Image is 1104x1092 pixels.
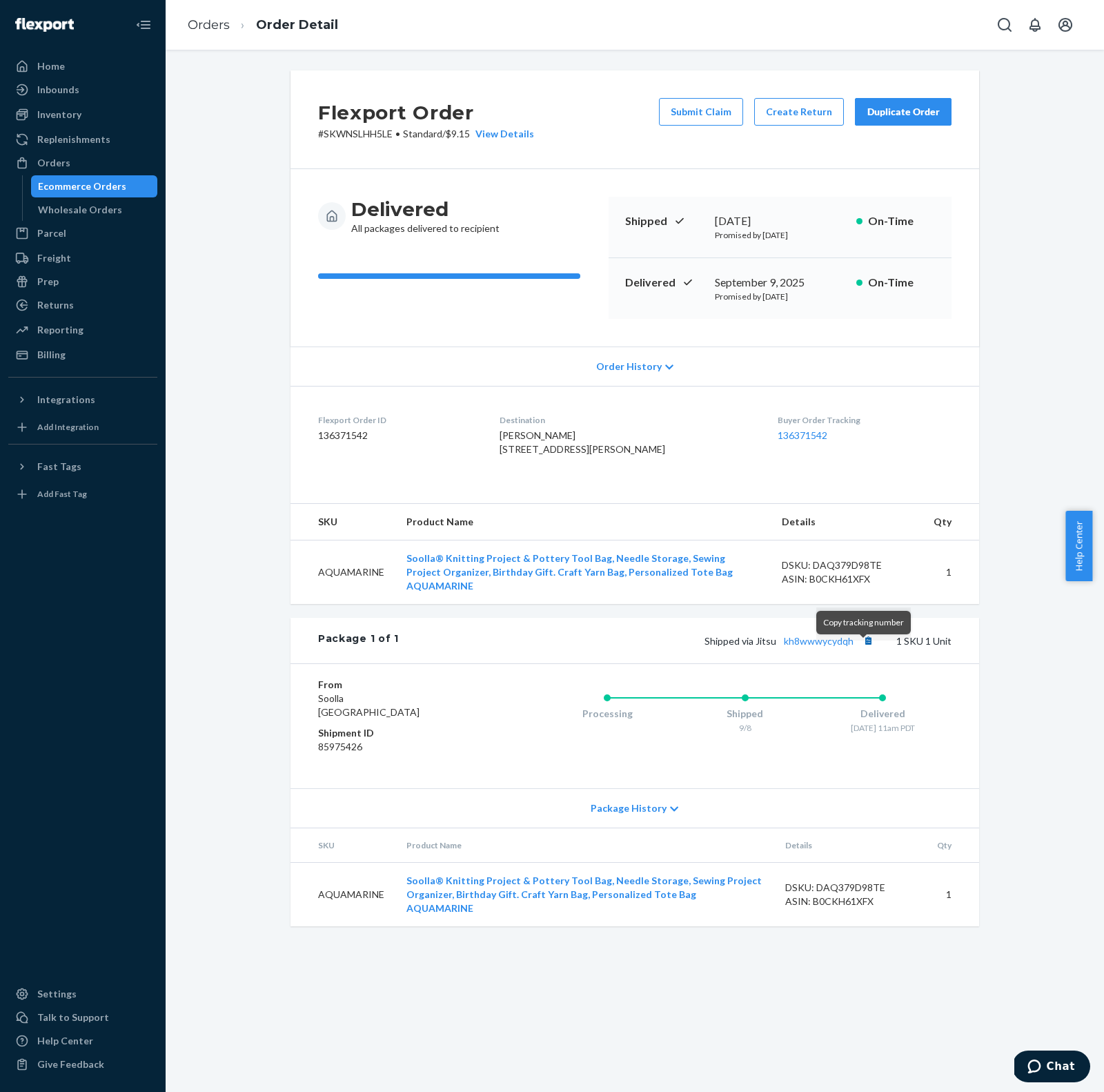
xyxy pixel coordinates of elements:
[785,881,915,895] div: DSKU: DAQ379D98TE
[37,226,66,240] div: Parcel
[8,416,157,438] a: Add Integration
[318,429,477,442] dd: 136371542
[8,319,157,341] a: Reporting
[868,275,935,291] p: On-Time
[188,17,230,32] a: Orders
[8,128,157,150] a: Replenishments
[318,632,399,650] div: Package 1 of 1
[37,1057,104,1071] div: Give Feedback
[8,344,157,366] a: Billing
[659,98,743,126] button: Submit Claim
[37,488,87,500] div: Add Fast Tag
[290,540,395,605] td: AQUAMARINE
[256,17,338,32] a: Order Detail
[31,199,158,221] a: Wholesale Orders
[37,1011,109,1024] div: Talk to Support
[37,108,81,121] div: Inventory
[37,323,83,337] div: Reporting
[1021,11,1049,39] button: Open notifications
[8,389,157,411] button: Integrations
[8,483,157,505] a: Add Fast Tag
[37,393,95,407] div: Integrations
[923,504,979,540] th: Qty
[8,104,157,126] a: Inventory
[591,801,667,815] span: Package History
[37,348,66,362] div: Billing
[8,247,157,269] a: Freight
[823,617,904,627] span: Copy tracking number
[715,213,845,229] div: [DATE]
[8,152,157,174] a: Orders
[8,1053,157,1075] button: Give Feedback
[318,726,483,740] dt: Shipment ID
[859,632,877,650] button: Copy tracking number
[8,294,157,316] a: Returns
[38,179,126,193] div: Ecommerce Orders
[923,540,979,605] td: 1
[37,83,79,97] div: Inbounds
[785,895,915,908] div: ASIN: B0CKH61XFX
[500,414,756,426] dt: Destination
[318,740,483,754] dd: 85975426
[318,678,483,692] dt: From
[771,504,923,540] th: Details
[318,98,534,127] h2: Flexport Order
[778,429,827,441] a: 136371542
[395,128,400,139] span: •
[676,722,814,734] div: 9/8
[1065,511,1092,581] button: Help Center
[351,197,500,235] div: All packages delivered to recipient
[784,635,854,647] a: kh8wwwycydqh
[868,213,935,229] p: On-Time
[8,271,157,293] a: Prep
[37,156,70,170] div: Orders
[37,251,71,265] div: Freight
[926,863,979,927] td: 1
[991,11,1018,39] button: Open Search Box
[318,414,477,426] dt: Flexport Order ID
[395,504,771,540] th: Product Name
[37,421,99,433] div: Add Integration
[406,552,733,592] a: Soolla® Knitting Project & Pottery Tool Bag, Needle Storage, Sewing Project Organizer, Birthday G...
[8,55,157,77] a: Home
[704,635,877,647] span: Shipped via Jitsu
[351,197,500,222] h3: Delivered
[406,875,762,914] a: Soolla® Knitting Project & Pottery Tool Bag, Needle Storage, Sewing Project Organizer, Birthday G...
[177,5,349,46] ol: breadcrumbs
[754,98,844,126] button: Create Return
[814,707,952,721] div: Delivered
[318,692,420,718] span: Soolla [GEOGRAPHIC_DATA]
[290,504,395,540] th: SKU
[8,1030,157,1052] a: Help Center
[625,213,704,229] p: Shipped
[715,275,845,291] div: September 9, 2025
[625,275,704,291] p: Delivered
[8,456,157,478] button: Fast Tags
[500,429,665,455] span: [PERSON_NAME] [STREET_ADDRESS][PERSON_NAME]
[774,828,926,863] th: Details
[31,175,158,197] a: Ecommerce Orders
[399,632,952,650] div: 1 SKU 1 Unit
[37,59,65,73] div: Home
[1052,11,1079,39] button: Open account menu
[867,105,940,119] div: Duplicate Order
[778,414,952,426] dt: Buyer Order Tracking
[926,828,979,863] th: Qty
[318,127,534,141] p: # SKWNSLHH5LE / $9.15
[1014,1051,1090,1085] iframe: Opens a widget where you can chat to one of our agents
[715,229,845,241] p: Promised by [DATE]
[596,360,662,373] span: Order History
[8,1006,157,1028] button: Talk to Support
[37,275,59,289] div: Prep
[130,11,157,39] button: Close Navigation
[814,722,952,734] div: [DATE] 11am PDT
[782,558,911,572] div: DSKU: DAQ379D98TE
[715,291,845,302] p: Promised by [DATE]
[676,707,814,721] div: Shipped
[403,128,442,139] span: Standard
[470,127,534,141] button: View Details
[8,983,157,1005] a: Settings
